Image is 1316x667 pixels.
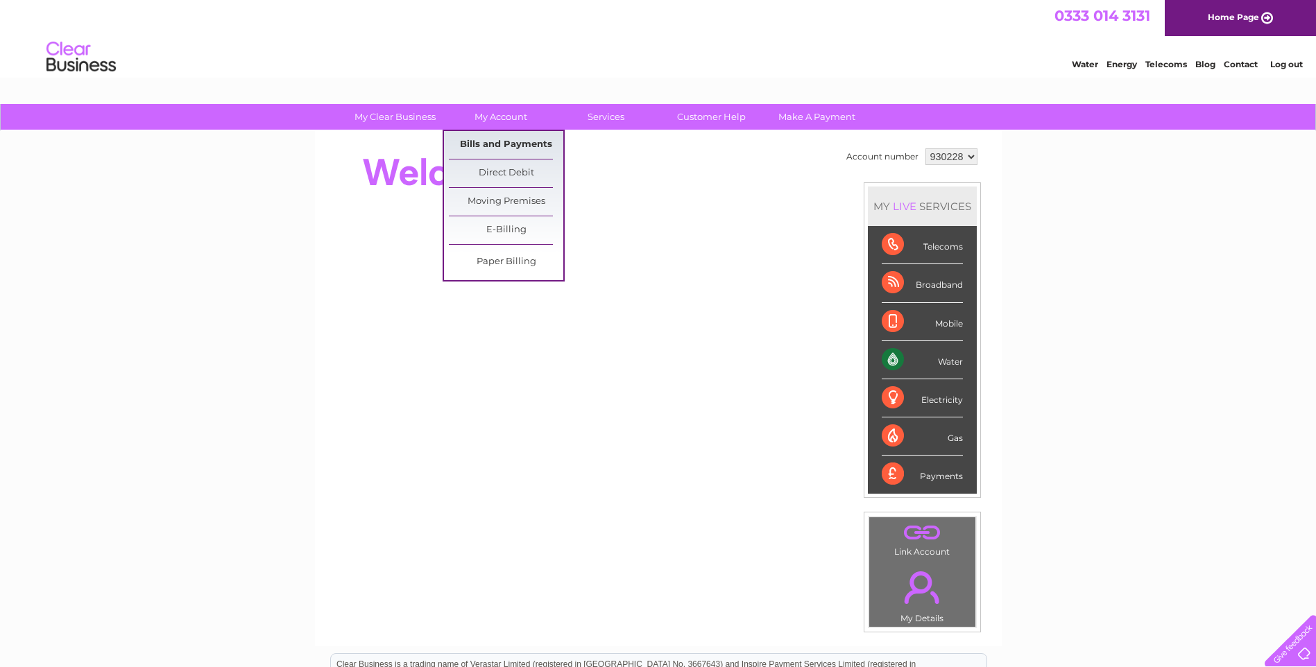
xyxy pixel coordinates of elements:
[443,104,558,130] a: My Account
[1224,59,1258,69] a: Contact
[882,226,963,264] div: Telecoms
[1195,59,1215,69] a: Blog
[1072,59,1098,69] a: Water
[869,560,976,627] td: My Details
[1270,59,1303,69] a: Log out
[882,417,963,456] div: Gas
[868,187,977,226] div: MY SERVICES
[882,456,963,493] div: Payments
[869,517,976,560] td: Link Account
[882,341,963,379] div: Water
[882,379,963,417] div: Electricity
[1145,59,1187,69] a: Telecoms
[873,563,972,612] a: .
[1054,7,1150,24] a: 0333 014 3131
[890,200,919,213] div: LIVE
[449,216,563,244] a: E-Billing
[338,104,452,130] a: My Clear Business
[1106,59,1137,69] a: Energy
[549,104,663,130] a: Services
[449,248,563,276] a: Paper Billing
[449,159,563,187] a: Direct Debit
[873,521,972,545] a: .
[760,104,874,130] a: Make A Payment
[449,188,563,216] a: Moving Premises
[882,303,963,341] div: Mobile
[654,104,769,130] a: Customer Help
[46,36,117,78] img: logo.png
[449,131,563,159] a: Bills and Payments
[843,145,922,168] td: Account number
[882,264,963,302] div: Broadband
[331,8,986,67] div: Clear Business is a trading name of Verastar Limited (registered in [GEOGRAPHIC_DATA] No. 3667643...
